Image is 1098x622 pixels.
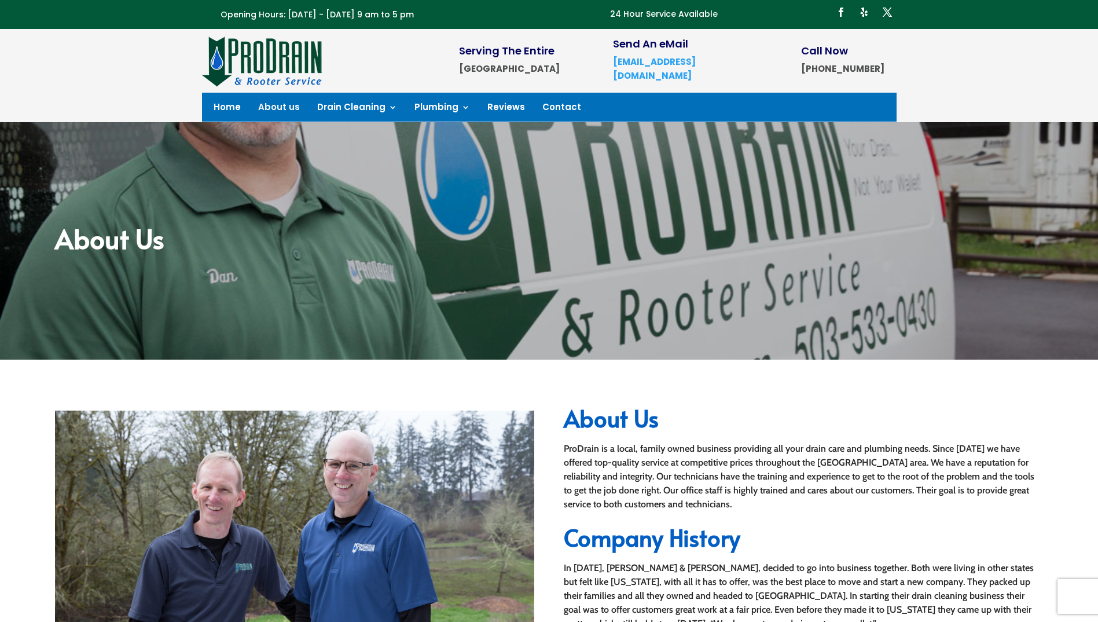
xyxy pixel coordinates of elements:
[564,407,1043,436] h2: About Us
[258,103,300,116] a: About us
[855,3,873,21] a: Follow on Yelp
[202,35,323,87] img: site-logo-100h
[459,43,554,58] span: Serving The Entire
[801,43,848,58] span: Call Now
[487,103,525,116] a: Reviews
[414,103,470,116] a: Plumbing
[801,63,884,75] strong: [PHONE_NUMBER]
[613,56,696,82] a: [EMAIL_ADDRESS][DOMAIN_NAME]
[542,103,581,116] a: Contact
[878,3,897,21] a: Follow on X
[832,3,850,21] a: Follow on Facebook
[214,103,241,116] a: Home
[55,225,1043,257] h2: About Us
[613,36,688,51] span: Send An eMail
[221,9,414,20] span: Opening Hours: [DATE] - [DATE] 9 am to 5 pm
[610,8,718,21] p: 24 Hour Service Available
[459,63,560,75] strong: [GEOGRAPHIC_DATA]
[317,103,397,116] a: Drain Cleaning
[564,526,1043,555] h2: Company History
[564,442,1043,511] div: ProDrain is a local, family owned business providing all your drain care and plumbing needs. Sinc...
